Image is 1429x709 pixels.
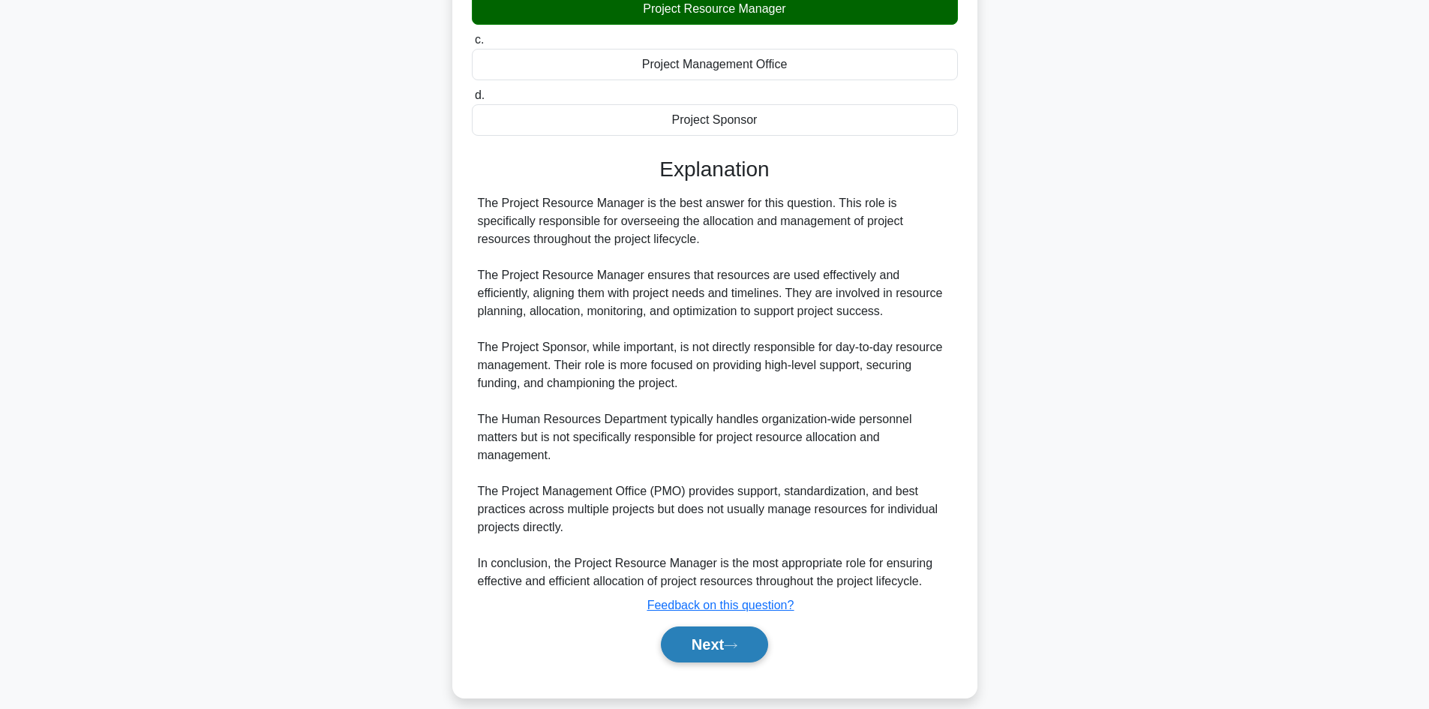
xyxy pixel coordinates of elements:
[647,599,794,611] a: Feedback on this question?
[475,33,484,46] span: c.
[475,89,485,101] span: d.
[481,157,949,182] h3: Explanation
[661,626,768,662] button: Next
[472,49,958,80] div: Project Management Office
[472,104,958,136] div: Project Sponsor
[478,194,952,590] div: The Project Resource Manager is the best answer for this question. This role is specifically resp...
